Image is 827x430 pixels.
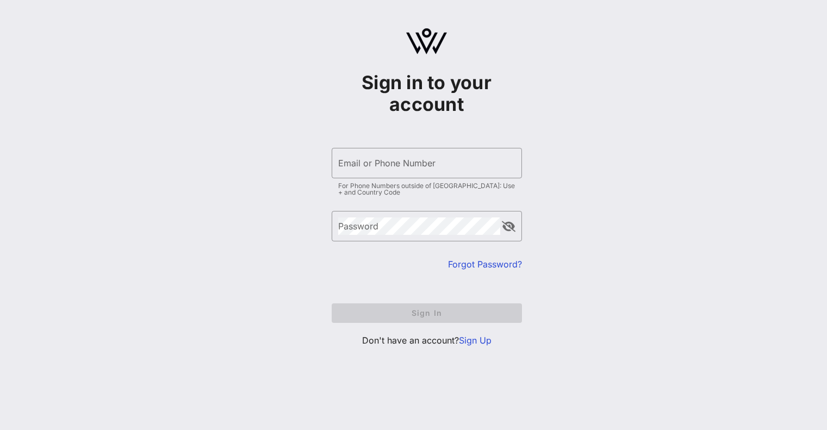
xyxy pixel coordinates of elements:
p: Don't have an account? [332,334,522,347]
button: append icon [502,221,515,232]
div: For Phone Numbers outside of [GEOGRAPHIC_DATA]: Use + and Country Code [338,183,515,196]
h1: Sign in to your account [332,72,522,115]
a: Sign Up [459,335,492,346]
img: logo.svg [406,28,447,54]
a: Forgot Password? [448,259,522,270]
